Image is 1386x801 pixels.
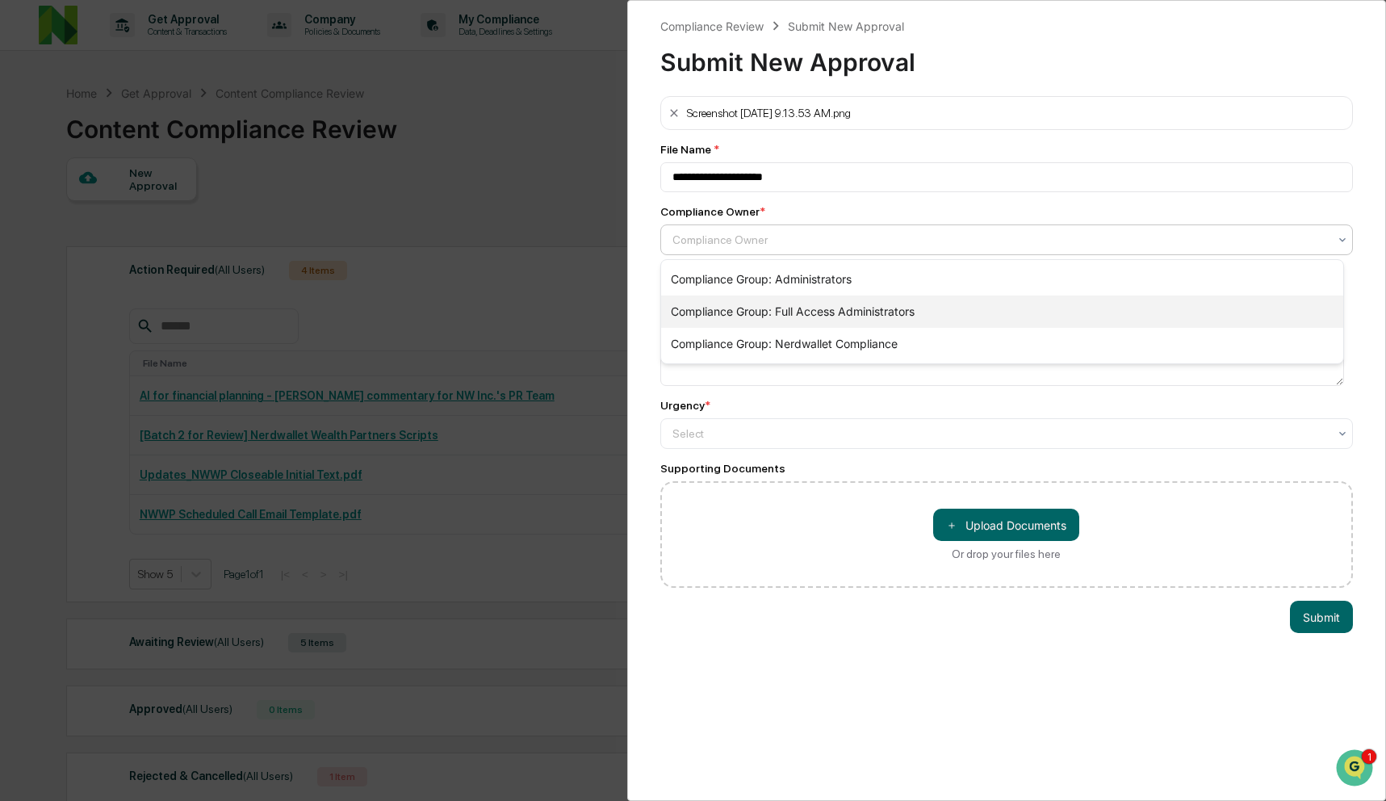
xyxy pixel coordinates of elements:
[1290,601,1353,633] button: Submit
[73,140,222,153] div: We're available if you need us!
[16,34,294,60] p: How can we help?
[34,124,63,153] img: 8933085812038_c878075ebb4cc5468115_72.jpg
[933,509,1079,541] button: Or drop your files here
[111,280,207,309] a: 🗄️Attestations
[274,128,294,148] button: Start new chat
[952,547,1061,560] div: Or drop your files here
[143,220,176,233] span: [DATE]
[50,220,131,233] span: [PERSON_NAME]
[660,205,765,218] div: Compliance Owner
[16,319,29,332] div: 🔎
[73,124,265,140] div: Start new chat
[16,204,42,230] img: Jack Rasmussen
[1334,748,1378,791] iframe: Open customer support
[687,107,851,120] div: Screenshot [DATE] 9.13.53 AM.png
[32,287,104,303] span: Preclearance
[161,357,195,369] span: Pylon
[661,328,1344,360] div: Compliance Group: Nerdwallet Compliance
[250,176,294,195] button: See all
[134,220,140,233] span: •
[16,288,29,301] div: 🖐️
[660,143,1354,156] div: File Name
[946,518,957,533] span: ＋
[114,356,195,369] a: Powered byPylon
[660,399,710,412] div: Urgency
[32,317,102,333] span: Data Lookup
[788,19,904,33] div: Submit New Approval
[660,35,1354,77] div: Submit New Approval
[133,287,200,303] span: Attestations
[16,179,108,192] div: Past conversations
[10,280,111,309] a: 🖐️Preclearance
[660,19,764,33] div: Compliance Review
[661,296,1344,328] div: Compliance Group: Full Access Administrators
[661,263,1344,296] div: Compliance Group: Administrators
[117,288,130,301] div: 🗄️
[660,462,1354,475] div: Supporting Documents
[42,73,266,90] input: Clear
[32,220,45,233] img: 1746055101610-c473b297-6a78-478c-a979-82029cc54cd1
[16,124,45,153] img: 1746055101610-c473b297-6a78-478c-a979-82029cc54cd1
[10,311,108,340] a: 🔎Data Lookup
